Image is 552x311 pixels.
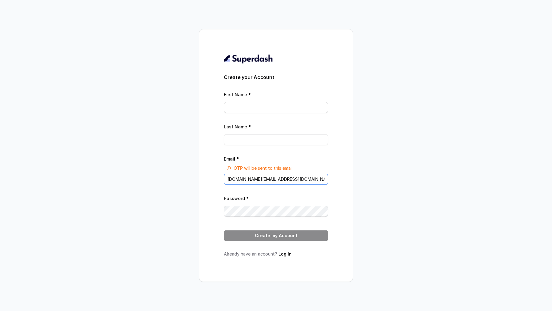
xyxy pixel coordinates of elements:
label: Email * [224,156,239,161]
input: youremail@example.com [224,174,328,185]
p: OTP will be sent to this email! [234,165,293,171]
img: light.svg [224,54,273,64]
p: Already have an account? [224,251,328,257]
label: First Name * [224,92,251,97]
label: Last Name * [224,124,251,129]
button: Create my Account [224,230,328,241]
h3: Create your Account [224,74,328,81]
a: Log In [278,251,292,256]
label: Password * [224,196,249,201]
